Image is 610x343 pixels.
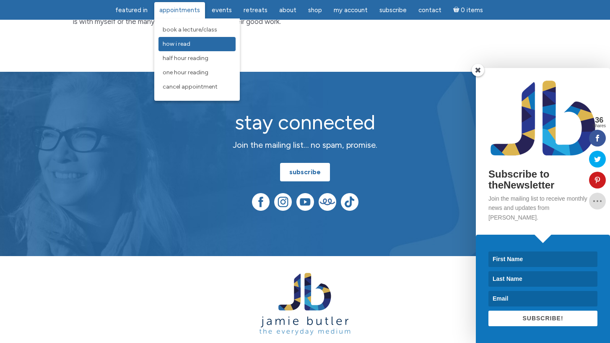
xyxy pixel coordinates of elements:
span: About [279,6,296,14]
a: subscribe [280,163,330,181]
span: Cancel Appointment [163,83,218,90]
span: Shares [592,124,606,128]
a: About [274,2,301,18]
img: Facebook [252,193,270,211]
i: Cart [453,6,461,14]
a: Half Hour Reading [158,51,236,65]
img: YouTube [296,193,314,211]
a: Retreats [239,2,273,18]
a: Subscribe [374,2,412,18]
input: First Name [488,251,597,267]
a: Shop [303,2,327,18]
a: One Hour Reading [158,65,236,80]
span: Retreats [244,6,267,14]
span: Subscribe [379,6,407,14]
a: Cancel Appointment [158,80,236,94]
p: Join the mailing list… no spam, promise. [156,139,454,152]
input: Last Name [488,271,597,287]
a: How I Read [158,37,236,51]
a: Cart0 items [448,1,488,18]
a: Contact [413,2,446,18]
span: Shop [308,6,322,14]
a: Book a Lecture/Class [158,23,236,37]
button: SUBSCRIBE! [488,311,597,326]
span: Contact [418,6,441,14]
input: Email [488,291,597,306]
img: Teespring [319,193,336,211]
span: 0 items [461,7,483,13]
span: SUBSCRIBE! [522,315,563,322]
img: Jamie Butler. The Everyday Medium [260,273,350,335]
span: Book a Lecture/Class [163,26,217,33]
a: Events [207,2,237,18]
h2: Subscribe to theNewsletter [488,169,597,191]
a: featured in [110,2,153,18]
img: Instagram [274,193,292,211]
p: Join the mailing list to receive monthly news and updates from [PERSON_NAME]. [488,194,597,222]
span: 36 [592,116,606,124]
h2: stay connected [156,111,454,134]
span: Appointments [159,6,200,14]
span: My Account [334,6,368,14]
span: featured in [115,6,148,14]
span: How I Read [163,40,190,47]
a: Appointments [154,2,205,18]
a: My Account [329,2,373,18]
span: One Hour Reading [163,69,208,76]
span: Half Hour Reading [163,55,208,62]
a: Jamie Butler. The Everyday Medium [260,325,350,333]
span: Events [212,6,232,14]
img: TikTok [341,193,358,211]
